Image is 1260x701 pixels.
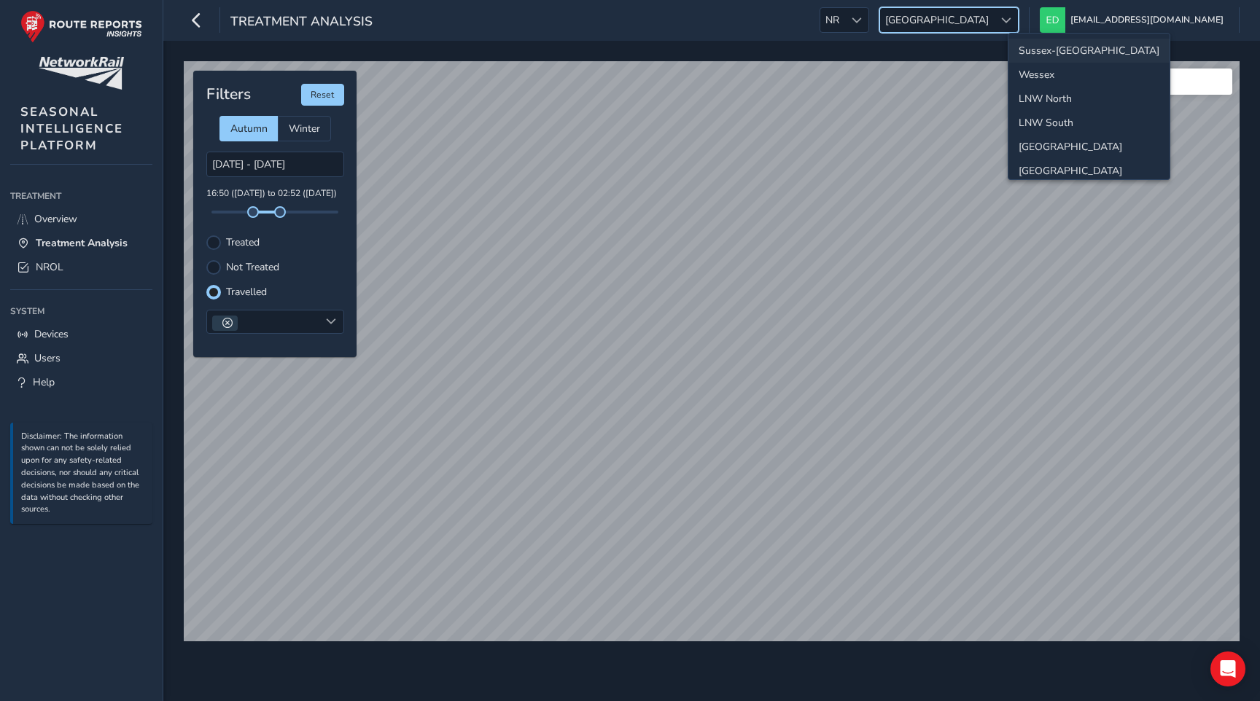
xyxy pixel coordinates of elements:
span: NROL [36,260,63,274]
span: Devices [34,327,69,341]
div: Treatment [10,185,152,207]
li: LNW South [1008,111,1170,135]
button: Reset [301,84,344,106]
li: North and East [1008,135,1170,159]
p: 16:50 ([DATE]) to 02:52 ([DATE]) [206,187,344,200]
span: Treatment Analysis [36,236,128,250]
a: Treatment Analysis [10,231,152,255]
img: rr logo [20,10,142,43]
label: Treated [226,238,260,248]
button: [EMAIL_ADDRESS][DOMAIN_NAME] [1040,7,1229,33]
span: Autumn [230,122,268,136]
p: Disclaimer: The information shown can not be solely relied upon for any safety-related decisions,... [21,431,145,517]
li: Sussex-Kent [1008,39,1170,63]
div: Winter [278,116,331,141]
canvas: Map [184,61,1240,641]
div: Open Intercom Messenger [1210,651,1245,686]
span: [GEOGRAPHIC_DATA] [880,8,994,32]
a: Devices [10,322,152,346]
li: Wessex [1008,63,1170,87]
label: Not Treated [226,262,279,273]
a: NROL [10,255,152,279]
img: customer logo [39,57,124,90]
span: NR [820,8,844,32]
li: LNW North [1008,87,1170,111]
span: Users [34,351,61,365]
span: Overview [34,212,77,226]
span: Treatment Analysis [230,12,373,33]
a: Users [10,346,152,370]
span: Winter [289,122,320,136]
li: Wales [1008,159,1170,183]
a: Help [10,370,152,394]
h4: Filters [206,85,251,103]
label: Travelled [226,287,267,297]
a: Overview [10,207,152,231]
img: diamond-layout [1040,7,1065,33]
div: System [10,300,152,322]
span: SEASONAL INTELLIGENCE PLATFORM [20,103,123,154]
span: Help [33,375,55,389]
span: [EMAIL_ADDRESS][DOMAIN_NAME] [1070,7,1224,33]
div: Autumn [219,116,278,141]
